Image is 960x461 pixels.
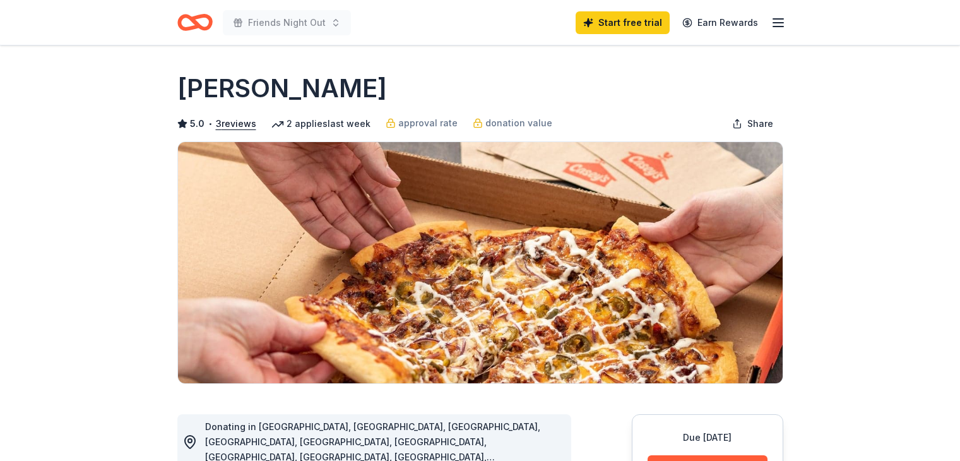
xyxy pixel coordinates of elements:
[473,116,552,131] a: donation value
[248,15,326,30] span: Friends Night Out
[190,116,204,131] span: 5.0
[386,116,458,131] a: approval rate
[485,116,552,131] span: donation value
[747,116,773,131] span: Share
[216,116,256,131] button: 3reviews
[271,116,370,131] div: 2 applies last week
[223,10,351,35] button: Friends Night Out
[177,8,213,37] a: Home
[576,11,670,34] a: Start free trial
[722,111,783,136] button: Share
[675,11,766,34] a: Earn Rewards
[178,142,783,383] img: Image for Casey's
[398,116,458,131] span: approval rate
[208,119,212,129] span: •
[648,430,767,445] div: Due [DATE]
[177,71,387,106] h1: [PERSON_NAME]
